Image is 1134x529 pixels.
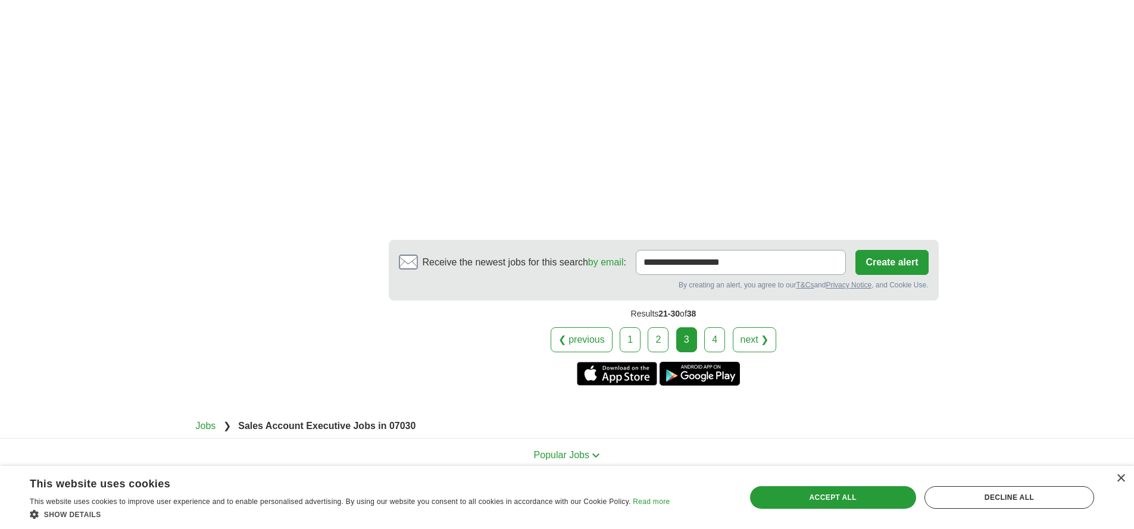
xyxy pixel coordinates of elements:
[399,280,929,290] div: By creating an alert, you agree to our and , and Cookie Use.
[30,473,640,491] div: This website uses cookies
[551,327,613,352] a: ❮ previous
[592,453,600,458] img: toggle icon
[750,486,916,509] div: Accept all
[223,421,231,431] span: ❯
[577,362,657,386] a: Get the iPhone app
[658,309,680,318] span: 21-30
[676,327,697,352] div: 3
[238,421,416,431] strong: Sales Account Executive Jobs in 07030
[687,309,696,318] span: 38
[648,327,668,352] a: 2
[1116,474,1125,483] div: Close
[534,450,589,460] span: Popular Jobs
[30,508,670,520] div: Show details
[423,255,626,270] span: Receive the newest jobs for this search :
[924,486,1094,509] div: Decline all
[620,327,641,352] a: 1
[389,301,939,327] div: Results of
[633,497,670,506] a: Read more, opens a new window
[733,327,777,352] a: next ❯
[704,327,725,352] a: 4
[796,281,814,289] a: T&Cs
[588,257,624,267] a: by email
[855,250,928,275] button: Create alert
[196,421,216,431] a: Jobs
[44,511,101,519] span: Show details
[660,362,740,386] a: Get the Android app
[30,497,631,506] span: This website uses cookies to improve user experience and to enable personalised advertising. By u...
[826,281,871,289] a: Privacy Notice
